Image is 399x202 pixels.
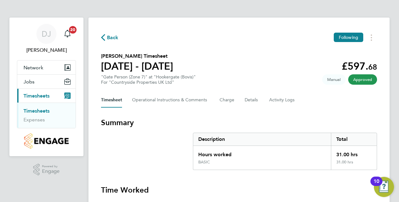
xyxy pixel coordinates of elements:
a: Go to home page [17,133,76,149]
app-decimal: £597. [342,60,377,72]
h1: [DATE] - [DATE] [101,60,173,72]
img: countryside-properties-logo-retina.png [24,133,68,149]
span: This timesheet was manually created. [322,74,346,85]
a: Expenses [24,117,45,123]
span: Engage [42,169,60,174]
div: Description [193,133,331,146]
a: Powered byEngage [33,164,60,176]
button: Timesheets [17,89,76,103]
button: Network [17,61,76,74]
a: DJ[PERSON_NAME] [17,24,76,54]
div: BASIC [198,160,210,165]
span: 20 [69,26,77,34]
h3: Summary [101,118,377,128]
div: Total [331,133,377,146]
div: 31.00 hrs [331,160,377,170]
span: Powered by [42,164,60,169]
button: Charge [220,93,235,108]
button: Timesheets Menu [366,33,377,42]
span: DJ [42,30,51,38]
span: Network [24,65,43,71]
button: Timesheet [101,93,122,108]
div: 10 [374,181,379,189]
span: Jobs [24,79,35,85]
span: This timesheet has been approved. [348,74,377,85]
div: Summary [193,133,377,170]
div: Hours worked [193,146,331,160]
a: Timesheets [24,108,50,114]
div: 31.00 hrs [331,146,377,160]
span: Back [107,34,119,41]
h3: Time Worked [101,185,377,195]
button: Jobs [17,75,76,88]
span: Following [339,35,358,40]
button: Back [101,34,119,41]
button: Activity Logs [269,93,295,108]
div: Timesheets [17,103,76,128]
div: For "Countryside Properties UK Ltd" [101,80,196,85]
div: "Gate Person (Zone 7)" at "Hookergate (Bovis)" [101,74,196,85]
h2: [PERSON_NAME] Timesheet [101,52,173,60]
button: Following [334,33,363,42]
a: 20 [61,24,74,44]
span: Timesheets [24,93,50,99]
nav: Main navigation [9,18,83,156]
button: Open Resource Center, 10 new notifications [374,177,394,197]
button: Operational Instructions & Comments [132,93,210,108]
span: David Jamieson [17,46,76,54]
button: Details [245,93,259,108]
span: 68 [368,62,377,72]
